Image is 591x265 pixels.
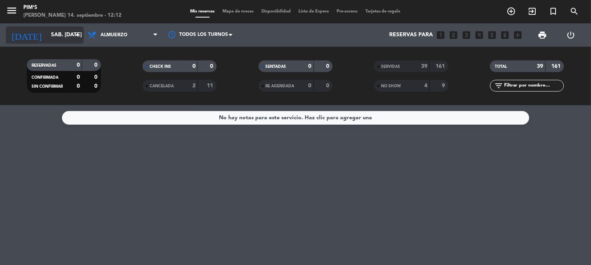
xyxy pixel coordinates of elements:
strong: 0 [309,64,312,69]
i: power_settings_new [566,30,576,40]
span: Mapa de mesas [219,9,258,14]
strong: 0 [77,83,80,89]
div: LOG OUT [557,23,585,47]
div: No hay notas para este servicio. Haz clic para agregar una [219,113,372,122]
span: Mis reservas [186,9,219,14]
strong: 2 [192,83,196,88]
i: turned_in_not [549,7,558,16]
span: Tarjetas de regalo [362,9,405,14]
i: looks_two [449,30,459,40]
span: SERVIDAS [381,65,400,69]
strong: 11 [207,83,215,88]
strong: 4 [424,83,427,88]
span: Reservas para [390,32,433,38]
span: RE AGENDADA [266,84,295,88]
strong: 9 [442,83,446,88]
i: [DATE] [6,26,47,44]
strong: 0 [77,62,80,68]
span: CANCELADA [150,84,174,88]
strong: 39 [421,64,427,69]
i: looks_6 [500,30,510,40]
i: looks_4 [475,30,485,40]
strong: 0 [192,64,196,69]
strong: 39 [537,64,543,69]
strong: 0 [326,64,331,69]
button: menu [6,5,18,19]
strong: 0 [309,83,312,88]
span: CONFIRMADA [32,76,58,79]
strong: 161 [436,64,446,69]
span: Almuerzo [101,32,127,38]
strong: 0 [94,83,99,89]
input: Filtrar por nombre... [503,81,564,90]
i: filter_list [494,81,503,90]
i: looks_3 [462,30,472,40]
strong: 0 [94,62,99,68]
span: SIN CONFIRMAR [32,85,63,88]
span: NO SHOW [381,84,401,88]
i: looks_5 [487,30,497,40]
i: menu [6,5,18,16]
strong: 0 [210,64,215,69]
strong: 0 [77,74,80,80]
span: Lista de Espera [295,9,333,14]
i: arrow_drop_down [72,30,82,40]
strong: 161 [552,64,563,69]
div: [PERSON_NAME] 14. septiembre - 12:12 [23,12,122,19]
span: CHECK INS [150,65,171,69]
span: Pre-acceso [333,9,362,14]
div: Pim's [23,4,122,12]
i: add_circle_outline [507,7,516,16]
strong: 0 [326,83,331,88]
span: RESERVADAS [32,64,56,67]
span: SENTADAS [266,65,286,69]
i: exit_to_app [528,7,537,16]
strong: 0 [94,74,99,80]
i: add_box [513,30,523,40]
span: Disponibilidad [258,9,295,14]
span: TOTAL [495,65,507,69]
i: search [570,7,579,16]
i: looks_one [436,30,446,40]
span: print [538,30,547,40]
